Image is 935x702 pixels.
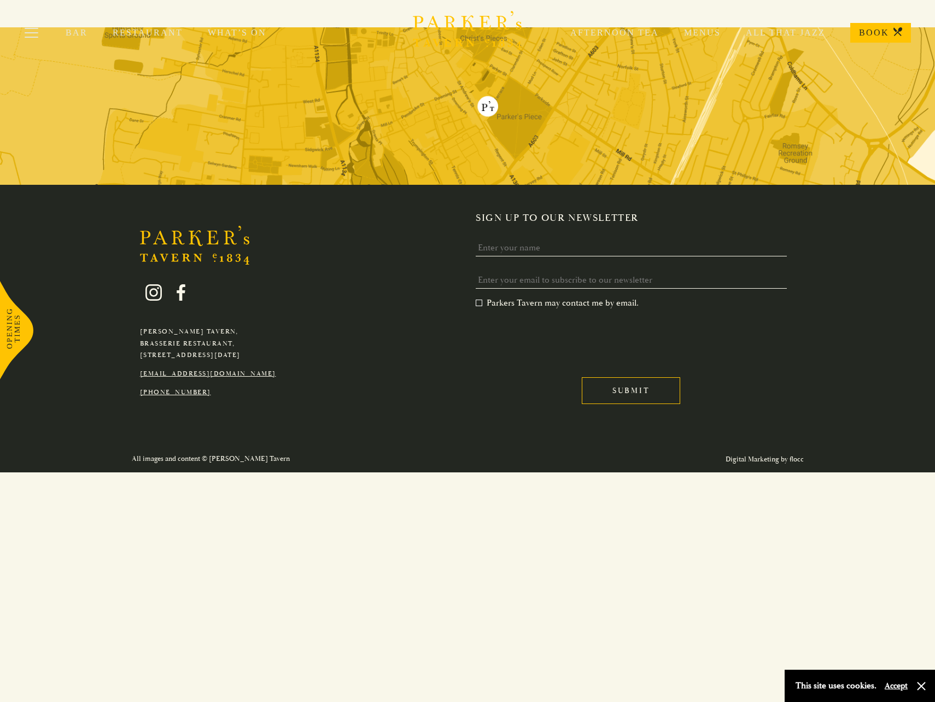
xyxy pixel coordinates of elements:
[476,212,796,224] h2: Sign up to our newsletter
[476,317,642,360] iframe: reCAPTCHA
[476,272,787,289] input: Enter your email to subscribe to our newsletter
[885,681,908,691] button: Accept
[140,326,276,361] p: [PERSON_NAME] Tavern, Brasserie Restaurant, [STREET_ADDRESS][DATE]
[582,377,680,404] input: Submit
[476,239,787,256] input: Enter your name
[140,370,276,378] a: [EMAIL_ADDRESS][DOMAIN_NAME]
[796,678,876,694] p: This site uses cookies.
[726,455,804,464] a: Digital Marketing by flocc
[132,453,290,465] p: All images and content © [PERSON_NAME] Tavern
[140,388,211,396] a: [PHONE_NUMBER]
[916,681,927,692] button: Close and accept
[476,297,639,308] label: Parkers Tavern may contact me by email.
